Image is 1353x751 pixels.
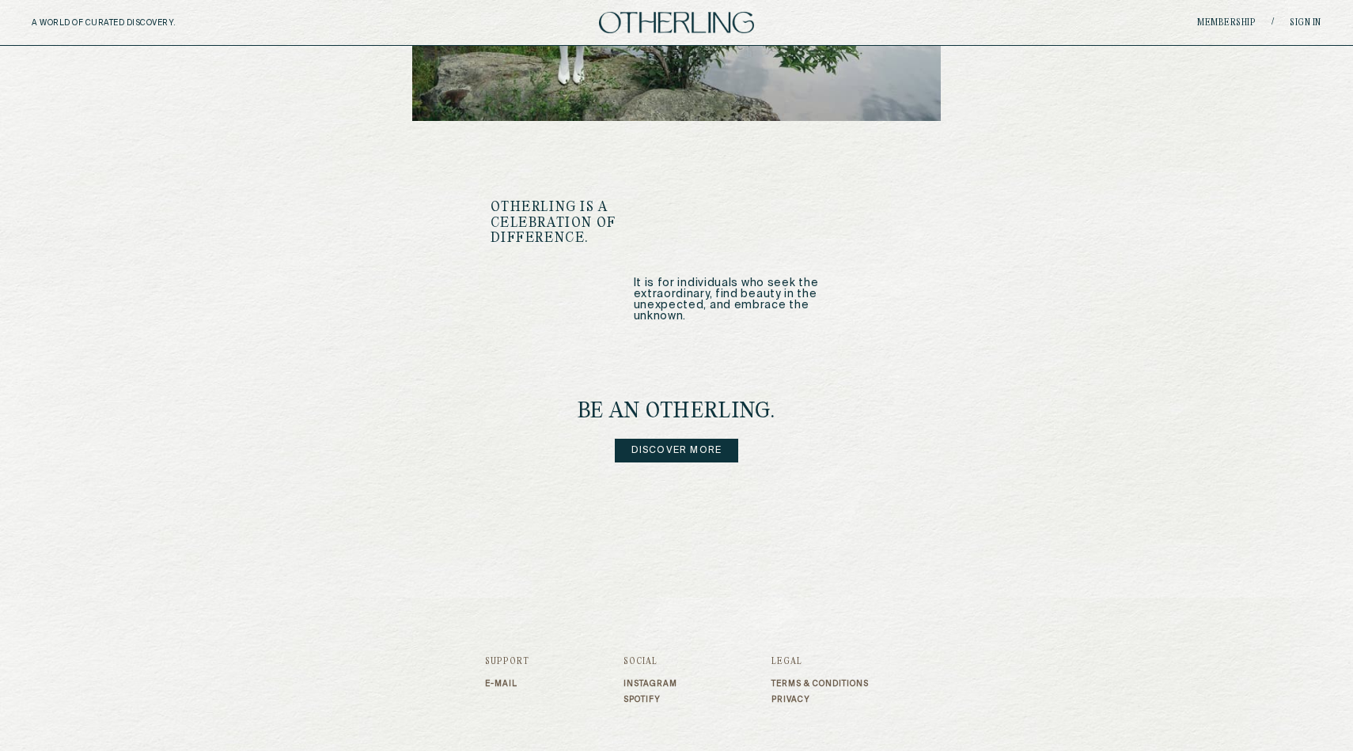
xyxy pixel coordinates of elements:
a: Terms & Conditions [771,679,869,689]
h4: be an Otherling. [578,401,775,423]
span: / [1272,17,1274,28]
h3: Legal [771,657,869,666]
a: Discover more [615,439,739,462]
a: Privacy [771,695,869,704]
a: Membership [1197,18,1256,28]
a: Instagram [623,679,677,689]
h1: OTHERLING IS A CELEBRATION OF DIFFERENCE. [491,200,699,246]
a: Spotify [623,695,677,704]
h3: Support [485,657,529,666]
p: It is for individuals who seek the extraordinary, find beauty in the unexpected, and embrace the ... [634,277,863,322]
h3: Social [623,657,677,666]
a: E-mail [485,679,529,689]
img: logo [599,12,754,33]
a: Sign in [1290,18,1321,28]
h5: A WORLD OF CURATED DISCOVERY. [32,18,244,28]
